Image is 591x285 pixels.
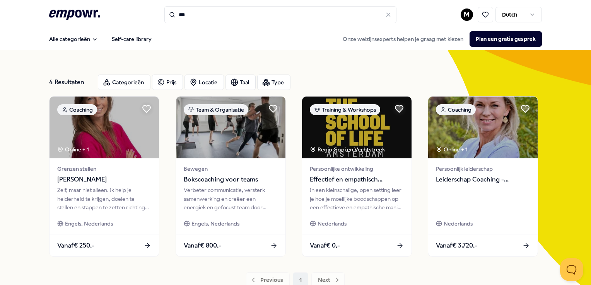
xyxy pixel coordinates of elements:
a: package imageCoachingOnline + 1Persoonlijk leiderschapLeiderschap Coaching - [PERSON_NAME]Nederla... [428,96,538,257]
span: Engels, Nederlands [65,219,113,228]
span: Engels, Nederlands [191,219,239,228]
div: In een kleinschalige, open setting leer je hoe je moeilijke boodschappen op een effectieve en emp... [310,186,404,212]
img: package image [176,97,285,158]
button: Categorieën [98,75,150,90]
div: Team & Organisatie [184,104,248,115]
button: M [461,8,473,21]
div: Coaching [436,104,476,115]
span: Effectief en empathisch feedback geven [310,175,404,185]
div: Training & Workshops [310,104,380,115]
span: Bewegen [184,165,278,173]
span: Nederlands [444,219,473,228]
div: Coaching [57,104,97,115]
button: Prijs [152,75,183,90]
a: package imageTeam & OrganisatieBewegenBokscoaching voor teamsVerbeter communicatie, versterk same... [176,96,286,257]
a: Self-care library [106,31,158,47]
span: Persoonlijke ontwikkeling [310,165,404,173]
span: Vanaf € 0,- [310,241,340,251]
span: Vanaf € 800,- [184,241,221,251]
div: 4 Resultaten [49,75,92,90]
div: Online + 1 [436,145,468,154]
span: Grenzen stellen [57,165,151,173]
input: Search for products, categories or subcategories [164,6,396,23]
button: Plan een gratis gesprek [470,31,542,47]
span: Vanaf € 250,- [57,241,94,251]
div: Regio Gooi en Vechtstreek [310,145,386,154]
span: Bokscoaching voor teams [184,175,278,185]
button: Type [257,75,290,90]
iframe: Help Scout Beacon - Open [560,258,583,281]
img: package image [50,97,159,158]
img: package image [302,97,412,158]
button: Alle categorieën [43,31,104,47]
span: Leiderschap Coaching - [PERSON_NAME] [436,175,530,185]
a: package imageTraining & WorkshopsRegio Gooi en Vechtstreek Persoonlijke ontwikkelingEffectief en ... [302,96,412,257]
button: Locatie [184,75,224,90]
span: Nederlands [318,219,347,228]
span: Vanaf € 3.720,- [436,241,477,251]
nav: Main [43,31,158,47]
button: Taal [225,75,256,90]
span: Persoonlijk leiderschap [436,165,530,173]
div: Online + 1 [57,145,89,154]
div: Onze welzijnsexperts helpen je graag met kiezen [336,31,542,47]
div: Verbeter communicatie, versterk samenwerking en creëer een energiek en gefocust team door coaching. [184,186,278,212]
div: Zelf, maar niet alleen. Ik help je helderheid te krijgen, doelen te stellen en stappen te zetten ... [57,186,151,212]
a: package imageCoachingOnline + 1Grenzen stellen[PERSON_NAME]Zelf, maar niet alleen. Ik help je hel... [49,96,159,257]
span: [PERSON_NAME] [57,175,151,185]
img: package image [428,97,538,158]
